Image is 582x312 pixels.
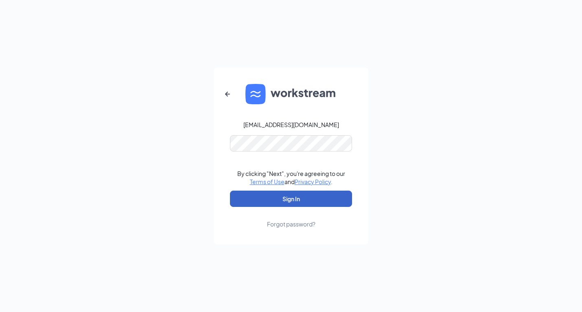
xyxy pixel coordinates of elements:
[230,191,352,207] button: Sign In
[218,84,237,104] button: ArrowLeftNew
[245,84,337,104] img: WS logo and Workstream text
[295,178,331,185] a: Privacy Policy
[267,207,315,228] a: Forgot password?
[237,169,345,186] div: By clicking "Next", you're agreeing to our and .
[250,178,284,185] a: Terms of Use
[223,89,232,99] svg: ArrowLeftNew
[267,220,315,228] div: Forgot password?
[243,121,339,129] div: [EMAIL_ADDRESS][DOMAIN_NAME]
